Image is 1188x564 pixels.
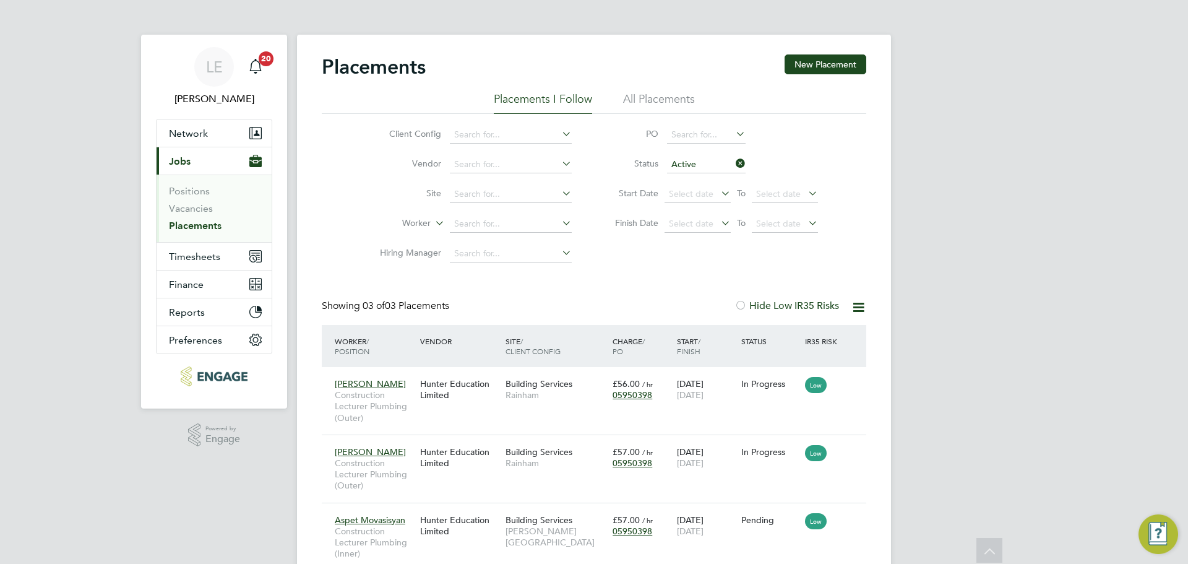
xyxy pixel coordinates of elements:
[157,271,272,298] button: Finance
[623,92,695,114] li: All Placements
[169,128,208,139] span: Network
[674,508,738,543] div: [DATE]
[156,92,272,106] span: Laurence Elkington
[502,330,609,362] div: Site
[1138,514,1178,554] button: Engage Resource Center
[335,336,369,356] span: / Position
[506,389,606,401] span: Rainham
[156,367,272,386] a: Go to home page
[613,336,645,356] span: / PO
[506,378,572,389] span: Building Services
[733,185,749,201] span: To
[613,389,652,401] span: 05950398
[613,526,652,537] span: 05950398
[205,423,240,434] span: Powered by
[741,446,799,458] div: In Progress
[370,247,441,258] label: Hiring Manager
[667,126,746,144] input: Search for...
[363,300,449,312] span: 03 Placements
[335,526,414,560] span: Construction Lecturer Plumbing (Inner)
[417,372,502,407] div: Hunter Education Limited
[756,218,801,229] span: Select date
[169,279,204,290] span: Finance
[609,330,674,362] div: Charge
[677,336,700,356] span: / Finish
[169,251,220,262] span: Timesheets
[363,300,385,312] span: 03 of
[188,423,241,447] a: Powered byEngage
[741,378,799,389] div: In Progress
[332,508,866,518] a: Aspet MovasisyanConstruction Lecturer Plumbing (Inner)Hunter Education LimitedBuilding Services[P...
[613,458,652,469] span: 05950398
[756,188,801,199] span: Select date
[677,526,704,537] span: [DATE]
[259,51,273,66] span: 20
[805,377,827,393] span: Low
[506,514,572,526] span: Building Services
[642,380,653,389] span: / hr
[733,215,749,231] span: To
[603,128,658,139] label: PO
[674,372,738,407] div: [DATE]
[506,526,606,548] span: [PERSON_NAME][GEOGRAPHIC_DATA]
[674,440,738,475] div: [DATE]
[669,188,713,199] span: Select date
[359,217,431,230] label: Worker
[332,330,417,362] div: Worker
[322,54,426,79] h2: Placements
[169,202,213,214] a: Vacancies
[613,378,640,389] span: £56.00
[494,92,592,114] li: Placements I Follow
[335,514,405,526] span: Aspet Movasisyan
[802,330,845,352] div: IR35 Risk
[677,389,704,401] span: [DATE]
[370,158,441,169] label: Vendor
[450,126,572,144] input: Search for...
[642,448,653,457] span: / hr
[450,215,572,233] input: Search for...
[738,330,803,352] div: Status
[603,217,658,228] label: Finish Date
[169,334,222,346] span: Preferences
[157,298,272,326] button: Reports
[332,371,866,382] a: [PERSON_NAME]Construction Lecturer Plumbing (Outer)Hunter Education LimitedBuilding ServicesRainh...
[335,458,414,492] span: Construction Lecturer Plumbing (Outer)
[335,389,414,423] span: Construction Lecturer Plumbing (Outer)
[169,306,205,318] span: Reports
[741,514,799,526] div: Pending
[506,336,561,356] span: / Client Config
[734,300,839,312] label: Hide Low IR35 Risks
[181,367,247,386] img: huntereducation-logo-retina.png
[156,47,272,106] a: LE[PERSON_NAME]
[370,188,441,199] label: Site
[450,156,572,173] input: Search for...
[169,185,210,197] a: Positions
[157,326,272,354] button: Preferences
[332,440,866,450] a: [PERSON_NAME]Construction Lecturer Plumbing (Outer)Hunter Education LimitedBuilding ServicesRainh...
[322,300,452,313] div: Showing
[805,513,827,529] span: Low
[785,54,866,74] button: New Placement
[677,458,704,469] span: [DATE]
[450,245,572,262] input: Search for...
[603,188,658,199] label: Start Date
[169,155,191,167] span: Jobs
[506,458,606,469] span: Rainham
[417,440,502,475] div: Hunter Education Limited
[243,47,268,87] a: 20
[642,516,653,525] span: / hr
[157,147,272,175] button: Jobs
[506,446,572,458] span: Building Services
[157,175,272,242] div: Jobs
[667,156,746,173] input: Select one
[613,446,640,458] span: £57.00
[157,243,272,270] button: Timesheets
[370,128,441,139] label: Client Config
[335,378,406,389] span: [PERSON_NAME]
[417,508,502,543] div: Hunter Education Limited
[157,119,272,147] button: Network
[205,434,240,445] span: Engage
[169,220,222,232] a: Placements
[805,445,827,461] span: Low
[141,35,287,409] nav: Main navigation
